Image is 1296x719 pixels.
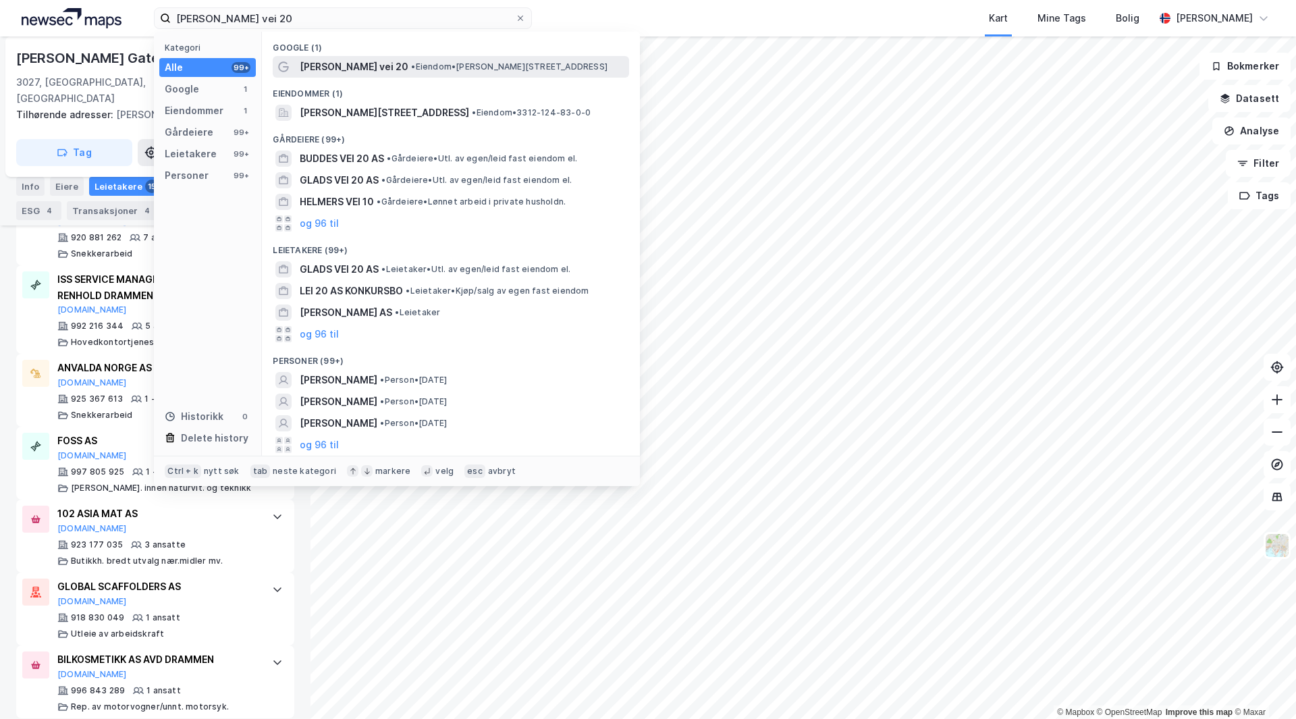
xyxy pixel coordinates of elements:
[240,105,250,116] div: 1
[16,107,283,123] div: [PERSON_NAME] Gate 21b
[300,194,374,210] span: HELMERS VEI 10
[43,204,56,217] div: 4
[300,304,392,321] span: [PERSON_NAME] AS
[300,394,377,410] span: [PERSON_NAME]
[387,153,391,163] span: •
[50,177,84,196] div: Eiere
[375,466,410,477] div: markere
[16,201,61,220] div: ESG
[165,81,199,97] div: Google
[71,556,223,566] div: Butikkh. bredt utvalg nær.midler mv.
[165,124,213,140] div: Gårdeiere
[71,629,164,639] div: Utleie av arbeidskraft
[1097,708,1162,717] a: OpenStreetMap
[380,375,447,385] span: Person • [DATE]
[250,464,271,478] div: tab
[381,175,385,185] span: •
[57,651,259,668] div: BILKOSMETIKK AS AVD DRAMMEN
[57,669,127,680] button: [DOMAIN_NAME]
[165,408,223,425] div: Historikk
[16,139,132,166] button: Tag
[300,372,377,388] span: [PERSON_NAME]
[71,685,125,696] div: 996 843 289
[240,84,250,95] div: 1
[145,321,186,331] div: 5 ansatte
[67,201,159,220] div: Transaksjoner
[57,596,127,607] button: [DOMAIN_NAME]
[1199,53,1291,80] button: Bokmerker
[1226,150,1291,177] button: Filter
[488,466,516,477] div: avbryt
[380,418,447,429] span: Person • [DATE]
[71,539,123,550] div: 923 177 035
[1116,10,1139,26] div: Bolig
[71,467,124,477] div: 997 805 925
[262,234,640,259] div: Leietakere (99+)
[144,539,186,550] div: 3 ansatte
[411,61,415,72] span: •
[435,466,454,477] div: velg
[57,579,259,595] div: GLOBAL SCAFFOLDERS AS
[165,464,201,478] div: Ctrl + k
[381,264,385,274] span: •
[380,396,447,407] span: Person • [DATE]
[140,204,154,217] div: 4
[1057,708,1094,717] a: Mapbox
[472,107,591,118] span: Eiendom • 3312-124-83-0-0
[16,177,45,196] div: Info
[165,103,223,119] div: Eiendommer
[143,232,184,243] div: 7 ansatte
[300,215,339,232] button: og 96 til
[232,149,250,159] div: 99+
[300,415,377,431] span: [PERSON_NAME]
[22,8,122,28] img: logo.a4113a55bc3d86da70a041830d287a7e.svg
[406,286,589,296] span: Leietaker • Kjøp/salg av egen fast eiendom
[71,410,133,421] div: Snekkerarbeid
[232,62,250,73] div: 99+
[380,418,384,428] span: •
[262,345,640,369] div: Personer (99+)
[1212,117,1291,144] button: Analyse
[57,360,259,376] div: ANVALDA NORGE AS
[1228,654,1296,719] iframe: Chat Widget
[145,180,159,193] div: 15
[71,337,167,348] div: Hovedkontortjenester
[16,74,218,107] div: 3027, [GEOGRAPHIC_DATA], [GEOGRAPHIC_DATA]
[300,59,408,75] span: [PERSON_NAME] vei 20
[171,8,515,28] input: Søk på adresse, matrikkel, gårdeiere, leietakere eller personer
[16,109,116,120] span: Tilhørende adresser:
[406,286,410,296] span: •
[165,146,217,162] div: Leietakere
[71,394,123,404] div: 925 367 613
[71,701,229,712] div: Rep. av motorvogner/unnt. motorsyk.
[16,47,188,69] div: [PERSON_NAME] Gate 21a
[1166,708,1233,717] a: Improve this map
[300,437,339,453] button: og 96 til
[395,307,399,317] span: •
[57,433,259,449] div: FOSS AS
[71,483,251,494] div: [PERSON_NAME]. innen naturvit. og teknikk
[165,43,256,53] div: Kategori
[71,321,124,331] div: 992 216 344
[300,261,379,277] span: GLADS VEI 20 AS
[273,466,336,477] div: neste kategori
[71,232,122,243] div: 920 881 262
[300,326,339,342] button: og 96 til
[300,172,379,188] span: GLADS VEI 20 AS
[1208,85,1291,112] button: Datasett
[57,506,259,522] div: 102 ASIA MAT AS
[232,170,250,181] div: 99+
[380,375,384,385] span: •
[989,10,1008,26] div: Kart
[165,59,183,76] div: Alle
[240,411,250,422] div: 0
[57,377,127,388] button: [DOMAIN_NAME]
[262,124,640,148] div: Gårdeiere (99+)
[146,467,200,477] div: 1 - 4 ansatte
[71,248,133,259] div: Snekkerarbeid
[1228,654,1296,719] div: Kontrollprogram for chat
[1228,182,1291,209] button: Tags
[57,523,127,534] button: [DOMAIN_NAME]
[262,32,640,56] div: Google (1)
[377,196,566,207] span: Gårdeiere • Lønnet arbeid i private husholdn.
